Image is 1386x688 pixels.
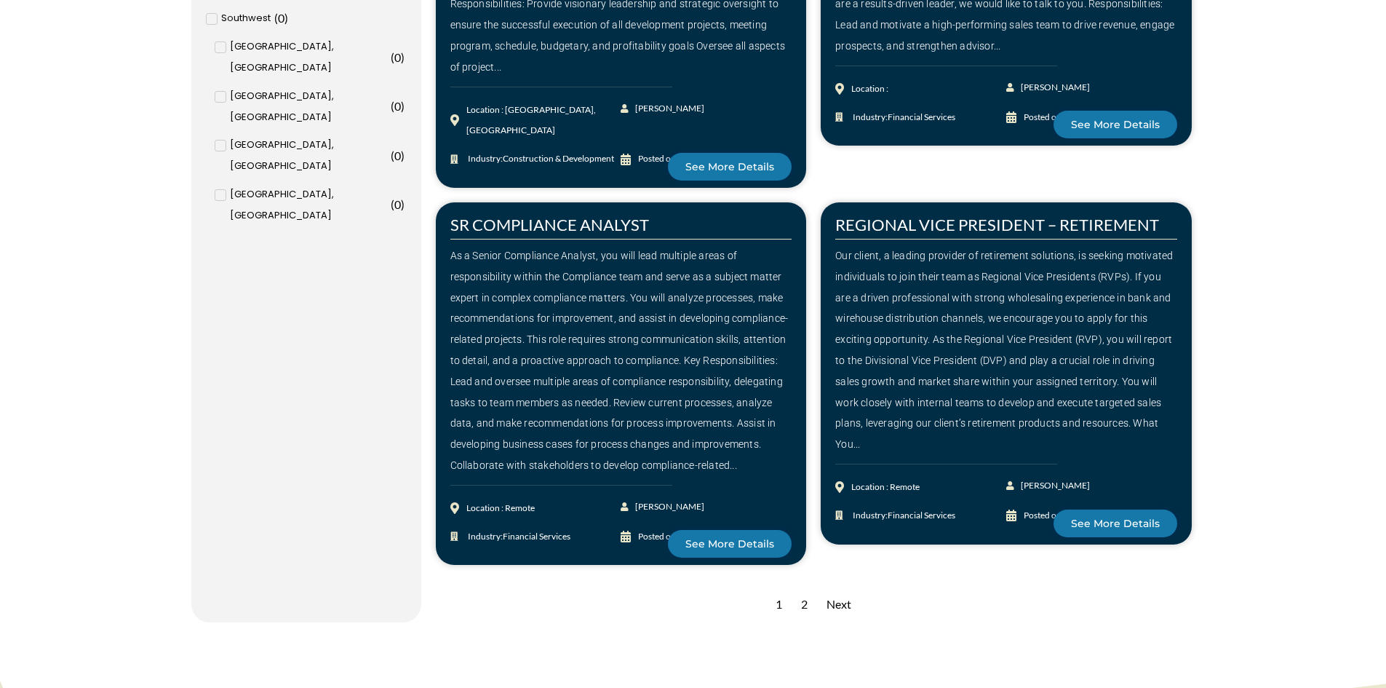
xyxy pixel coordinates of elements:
[391,197,394,211] span: (
[685,162,774,172] span: See More Details
[632,497,704,518] span: [PERSON_NAME]
[221,8,271,29] span: Southwest
[1054,510,1177,537] a: See More Details
[632,98,704,119] span: [PERSON_NAME]
[835,245,1177,455] div: Our client, a leading provider of retirement solutions, is seeking motivated individuals to join ...
[391,149,394,162] span: (
[621,497,706,518] a: [PERSON_NAME]
[230,36,387,79] span: [GEOGRAPHIC_DATA], [GEOGRAPHIC_DATA]
[394,99,401,113] span: 0
[391,50,394,64] span: (
[794,587,815,622] div: 2
[230,135,387,177] span: [GEOGRAPHIC_DATA], [GEOGRAPHIC_DATA]
[394,149,401,162] span: 0
[1017,77,1090,98] span: [PERSON_NAME]
[851,477,920,498] div: Location : Remote
[768,587,789,622] div: 1
[819,587,859,622] div: Next
[401,99,405,113] span: )
[668,153,792,181] a: See More Details
[450,245,792,476] div: As a Senior Compliance Analyst, you will lead multiple areas of responsibility within the Complia...
[466,498,535,519] div: Location : Remote
[668,530,792,558] a: See More Details
[394,197,401,211] span: 0
[284,11,288,25] span: )
[835,215,1159,234] a: REGIONAL VICE PRESIDENT – RETIREMENT
[394,50,401,64] span: 0
[685,539,774,549] span: See More Details
[274,11,278,25] span: (
[466,100,621,142] div: Location : [GEOGRAPHIC_DATA], [GEOGRAPHIC_DATA]
[391,99,394,113] span: (
[401,50,405,64] span: )
[1017,475,1090,497] span: [PERSON_NAME]
[1006,475,1091,497] a: [PERSON_NAME]
[1071,518,1160,529] span: See More Details
[401,197,405,211] span: )
[450,215,649,234] a: SR COMPLIANCE ANALYST
[1006,77,1091,98] a: [PERSON_NAME]
[230,86,387,128] span: [GEOGRAPHIC_DATA], [GEOGRAPHIC_DATA]
[278,11,284,25] span: 0
[1054,111,1177,138] a: See More Details
[1071,119,1160,130] span: See More Details
[230,184,387,226] span: [GEOGRAPHIC_DATA], [GEOGRAPHIC_DATA]
[851,79,888,100] div: Location :
[401,149,405,162] span: )
[621,98,706,119] a: [PERSON_NAME]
